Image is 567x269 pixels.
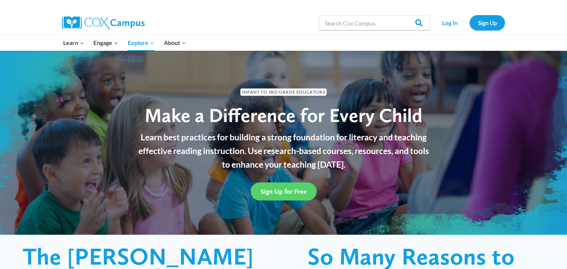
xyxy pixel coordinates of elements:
p: Learn best practices for building a strong foundation for literacy and teaching effective reading... [134,130,433,171]
a: Sign Up for Free [251,182,317,200]
nav: Primary Navigation [58,35,190,50]
input: Search Cox Campus [319,15,430,30]
nav: Secondary Navigation [434,15,505,30]
span: Make a Difference for Every Child [145,104,422,127]
span: About [164,38,186,48]
a: Sign Up [470,15,505,30]
a: Log In [434,15,466,30]
img: Cox Campus [62,16,145,29]
span: Learn [63,38,84,48]
span: Engage [93,38,118,48]
span: Explore [128,38,154,48]
span: Sign Up for Free [261,188,307,195]
span: Infant to 3rd Grade Educators [240,88,327,95]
